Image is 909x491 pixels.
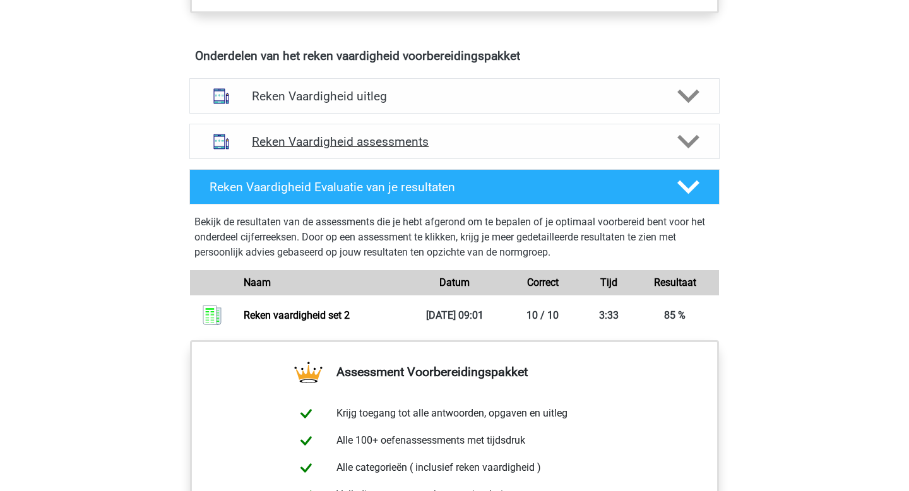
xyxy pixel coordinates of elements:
div: Naam [234,275,410,290]
h4: Reken Vaardigheid assessments [252,134,657,149]
a: Reken Vaardigheid Evaluatie van je resultaten [184,169,725,204]
div: Datum [410,275,499,290]
h4: Reken Vaardigheid uitleg [252,89,657,104]
img: reken vaardigheid assessments [205,126,237,158]
p: Bekijk de resultaten van de assessments die je hebt afgerond om te bepalen of je optimaal voorber... [194,215,715,260]
div: Resultaat [631,275,719,290]
a: assessments Reken Vaardigheid assessments [184,124,725,159]
a: Reken vaardigheid set 2 [244,309,350,321]
img: reken vaardigheid uitleg [205,80,237,112]
div: Correct [499,275,587,290]
a: uitleg Reken Vaardigheid uitleg [184,78,725,114]
div: Tijd [587,275,631,290]
h4: Reken Vaardigheid Evaluatie van je resultaten [210,180,657,194]
h4: Onderdelen van het reken vaardigheid voorbereidingspakket [195,49,714,63]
